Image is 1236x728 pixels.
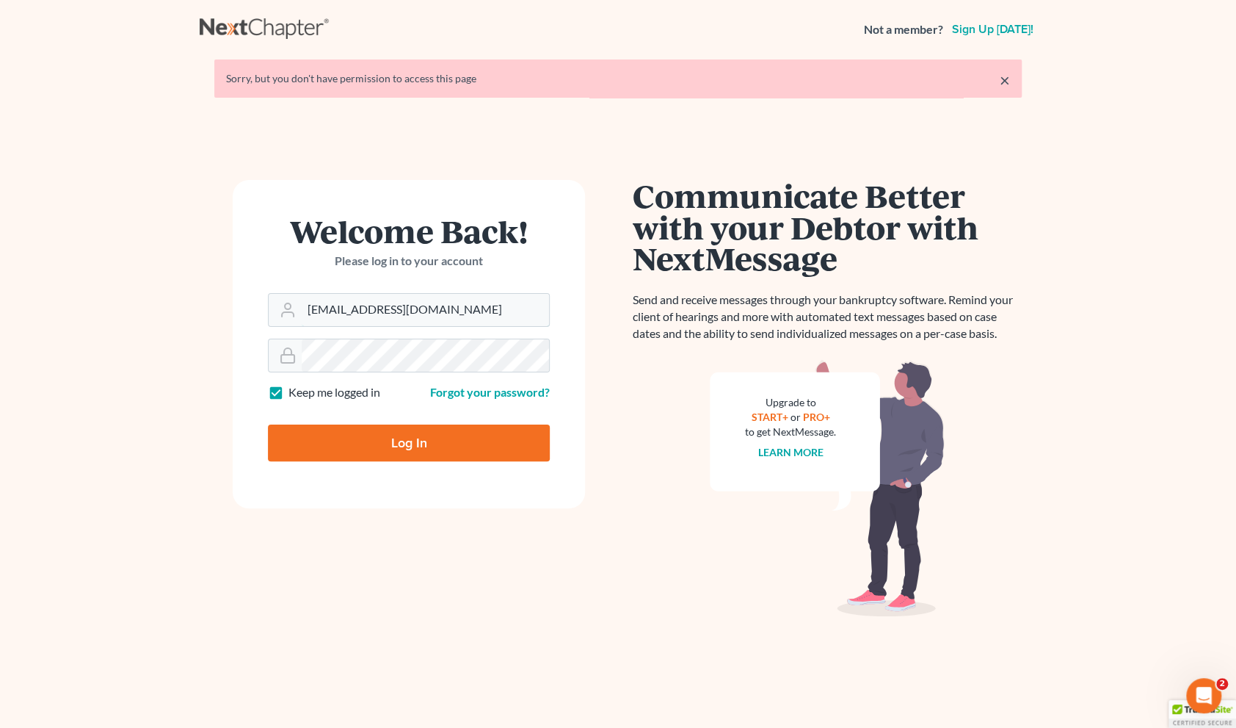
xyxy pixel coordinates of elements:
a: Learn more [758,446,824,458]
div: Sorry, but you don't have permission to access this page [226,71,1010,86]
label: Keep me logged in [288,384,380,401]
p: Send and receive messages through your bankruptcy software. Remind your client of hearings and mo... [633,292,1022,342]
a: START+ [752,411,788,423]
div: to get NextMessage. [745,425,836,439]
h1: Communicate Better with your Debtor with NextMessage [633,180,1022,274]
a: PRO+ [803,411,830,423]
img: nextmessage_bg-59042aed3d76b12b5cd301f8e5b87938c9018125f34e5fa2b7a6b67550977c72.svg [710,360,945,617]
h1: Welcome Back! [268,215,550,247]
div: TrustedSite Certified [1168,700,1236,728]
a: × [1000,71,1010,89]
p: Please log in to your account [268,253,550,270]
span: or [790,411,801,423]
iframe: Intercom live chat [1186,678,1221,713]
strong: Not a member? [864,21,943,38]
input: Email Address [302,294,549,326]
a: Sign up [DATE]! [949,24,1036,35]
span: 2 [1216,678,1228,690]
a: Forgot your password? [430,385,550,399]
div: Upgrade to [745,395,836,410]
input: Log In [268,425,550,461]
